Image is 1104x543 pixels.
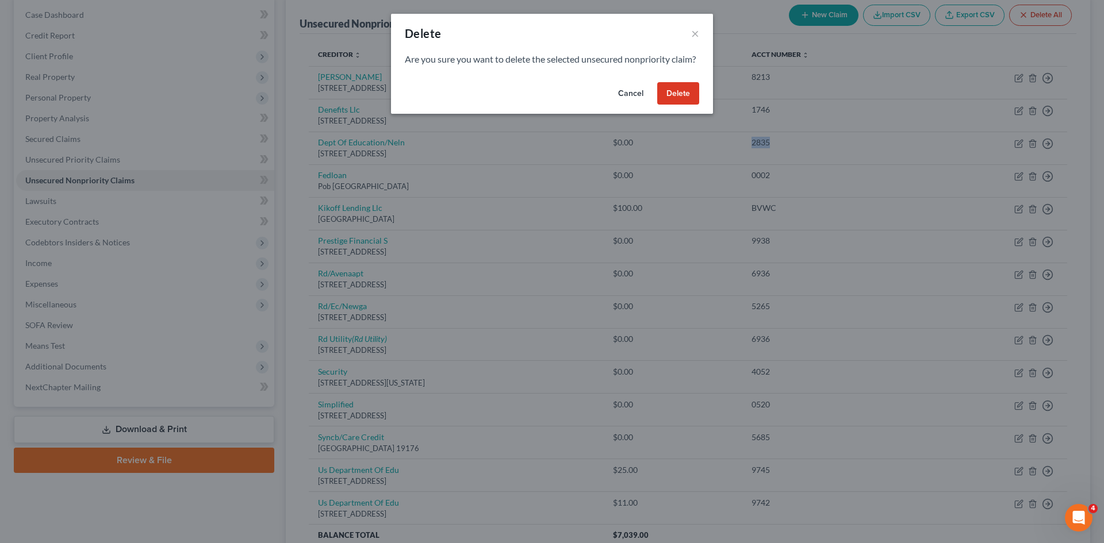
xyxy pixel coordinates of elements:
button: Delete [657,82,699,105]
button: Cancel [609,82,653,105]
button: × [691,26,699,40]
span: 4 [1088,504,1098,513]
div: Delete [405,25,441,41]
iframe: Intercom live chat [1065,504,1092,532]
p: Are you sure you want to delete the selected unsecured nonpriority claim? [405,53,699,66]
